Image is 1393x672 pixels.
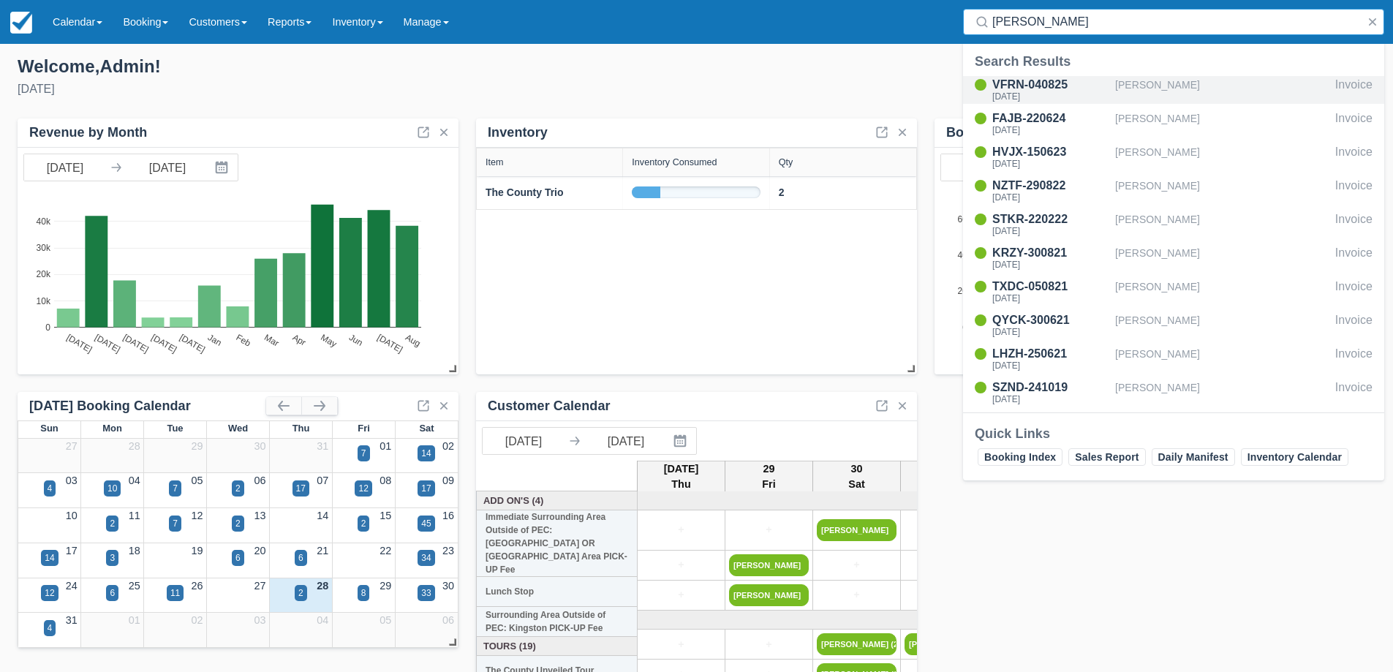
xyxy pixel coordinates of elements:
div: Invoice [1335,143,1373,171]
div: Quick Links [975,425,1373,442]
div: 17 [421,482,431,495]
a: 07 [317,475,328,486]
div: Invoice [1335,379,1373,407]
a: Add On's (4) [480,494,634,507]
span: Sun [40,423,58,434]
div: [DATE] [992,395,1109,404]
div: [DATE] [992,260,1109,269]
div: 2 [298,586,303,600]
div: 7 [173,517,178,530]
a: FAJB-220624[DATE][PERSON_NAME]Invoice [963,110,1384,137]
div: Inventory [488,124,548,141]
div: Customer Calendar [488,398,611,415]
input: Start Date [24,154,106,181]
button: Interact with the calendar and add the check-in date for your trip. [208,154,238,181]
a: 16 [442,510,454,521]
div: [DATE] [992,92,1109,101]
a: + [817,587,896,603]
a: + [641,637,721,653]
a: VFRN-040825[DATE][PERSON_NAME]Invoice [963,76,1384,104]
div: 7 [173,482,178,495]
a: 03 [66,475,78,486]
a: 02 [192,614,203,626]
a: 22 [380,545,391,556]
a: Tours (19) [480,639,634,653]
a: 08 [380,475,391,486]
div: KRZY-300821 [992,244,1109,262]
div: 14 [421,447,431,460]
span: Fri [358,423,370,434]
a: STKR-220222[DATE][PERSON_NAME]Invoice [963,211,1384,238]
a: + [729,637,809,653]
div: 17 [296,482,306,495]
input: End Date [127,154,208,181]
a: [PERSON_NAME] (2) [905,633,984,655]
a: 24 [66,580,78,592]
a: 27 [66,440,78,452]
a: HVJX-150623[DATE][PERSON_NAME]Invoice [963,143,1384,171]
div: Invoice [1335,345,1373,373]
a: 06 [442,614,454,626]
a: 02 [442,440,454,452]
div: Invoice [1335,177,1373,205]
div: SZND-241019 [992,379,1109,396]
a: 04 [317,614,328,626]
a: + [905,557,984,573]
a: 25 [129,580,140,592]
div: [DATE] [992,193,1109,202]
div: [PERSON_NAME] [1115,143,1329,171]
a: Booking Index [978,448,1062,466]
a: [PERSON_NAME] [729,554,809,576]
div: [DATE] [992,294,1109,303]
a: 18 [129,545,140,556]
div: 6 [110,586,115,600]
a: 01 [380,440,391,452]
div: Bookings & Website Visitors [946,124,1127,141]
div: Invoice [1335,76,1373,104]
div: [PERSON_NAME] [1115,379,1329,407]
a: 31 [66,614,78,626]
div: QYCK-300621 [992,312,1109,329]
a: 28 [129,440,140,452]
a: 05 [380,614,391,626]
a: + [641,587,721,603]
div: 34 [421,551,431,565]
div: Qty [779,157,793,167]
div: Invoice [1335,312,1373,339]
a: [PERSON_NAME] [729,584,809,606]
a: LHZH-250621[DATE][PERSON_NAME]Invoice [963,345,1384,373]
a: 04 [129,475,140,486]
a: 20 [254,545,265,556]
input: End Date [585,428,667,454]
div: 10 [107,482,117,495]
a: 30 [442,580,454,592]
a: 17 [66,545,78,556]
div: [DATE] [18,80,685,98]
div: 11 [170,586,180,600]
a: 31 [317,440,328,452]
a: NZTF-290822[DATE][PERSON_NAME]Invoice [963,177,1384,205]
a: [PERSON_NAME] [817,519,896,541]
button: Interact with the calendar and add the check-in date for your trip. [667,428,696,454]
div: 33 [421,586,431,600]
div: 14 [45,551,54,565]
div: TXDC-050821 [992,278,1109,295]
a: 19 [192,545,203,556]
a: 15 [380,510,391,521]
a: 2 [779,185,785,200]
a: 23 [442,545,454,556]
a: 01 [129,614,140,626]
div: Search Results [975,53,1373,70]
span: Sat [419,423,434,434]
div: STKR-220222 [992,211,1109,228]
a: + [729,522,809,538]
a: 03 [254,614,265,626]
a: 30 [254,440,265,452]
img: checkfront-main-nav-mini-logo.png [10,12,32,34]
a: 06 [254,475,265,486]
div: 12 [358,482,368,495]
div: [DATE] Booking Calendar [29,398,266,415]
a: QYCK-300621[DATE][PERSON_NAME]Invoice [963,312,1384,339]
span: Tue [167,423,183,434]
a: 21 [317,545,328,556]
